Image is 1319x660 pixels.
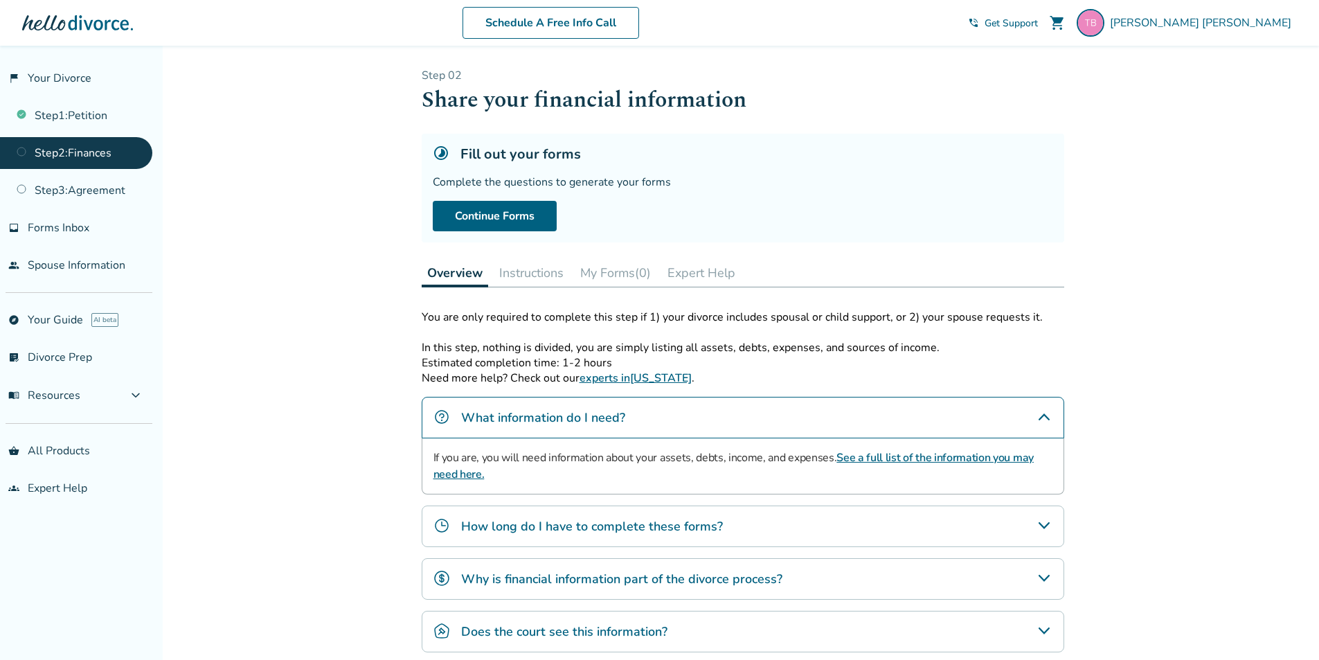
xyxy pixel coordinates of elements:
button: Instructions [494,259,569,287]
div: Complete the questions to generate your forms [433,175,1053,190]
a: phone_in_talkGet Support [968,17,1038,30]
p: Step 0 2 [422,68,1064,83]
span: explore [8,314,19,325]
span: phone_in_talk [968,17,979,28]
button: Expert Help [662,259,741,287]
h4: What information do I need? [461,409,625,427]
span: flag_2 [8,73,19,84]
div: Why is financial information part of the divorce process? [422,558,1064,600]
button: Overview [422,259,488,287]
img: How long do I have to complete these forms? [433,517,450,534]
span: [PERSON_NAME] [PERSON_NAME] [1110,15,1297,30]
span: expand_more [127,387,144,404]
div: How long do I have to complete these forms? [422,506,1064,547]
p: Estimated completion time: 1-2 hours [422,355,1064,371]
span: Forms Inbox [28,220,89,235]
img: What information do I need? [433,409,450,425]
p: In this step, nothing is divided, you are simply listing all assets, debts, expenses, and sources... [422,325,1064,355]
p: Need more help? Check out our . [422,371,1064,386]
span: people [8,260,19,271]
span: AI beta [91,313,118,327]
a: Schedule A Free Info Call [463,7,639,39]
span: groups [8,483,19,494]
span: shopping_basket [8,445,19,456]
a: See a full list of the information you may need here. [433,450,1034,482]
div: Does the court see this information? [422,611,1064,652]
iframe: Chat Widget [1250,594,1319,660]
span: menu_book [8,390,19,401]
p: If you are, you will need information about your assets, debts, income, and expenses. [433,449,1052,483]
a: Continue Forms [433,201,557,231]
span: inbox [8,222,19,233]
h4: Does the court see this information? [461,623,667,641]
h5: Fill out your forms [460,145,581,163]
h4: Why is financial information part of the divorce process? [461,570,782,588]
span: list_alt_check [8,352,19,363]
p: You are only required to complete this step if 1) your divorce includes spousal or child support,... [422,310,1064,325]
span: Get Support [985,17,1038,30]
img: Does the court see this information? [433,623,450,639]
h4: How long do I have to complete these forms? [461,517,723,535]
button: My Forms(0) [575,259,656,287]
div: What information do I need? [422,397,1064,438]
span: shopping_cart [1049,15,1066,31]
h1: Share your financial information [422,83,1064,117]
span: Resources [8,388,80,403]
a: experts in[US_STATE] [580,371,692,386]
img: Why is financial information part of the divorce process? [433,570,450,587]
img: navyblain@yahoo.com [1077,9,1104,37]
